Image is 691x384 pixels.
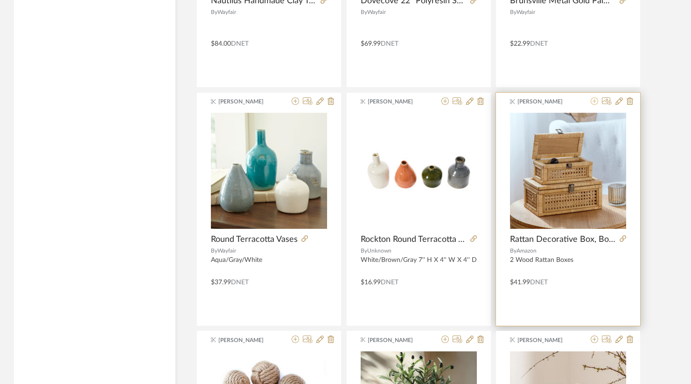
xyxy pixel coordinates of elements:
[211,9,217,15] span: By
[517,248,537,254] span: Amazon
[510,256,626,272] div: 2 Wood Rattan Boxes
[517,336,576,344] span: [PERSON_NAME]
[510,41,530,47] span: $22.99
[361,256,477,272] div: White/Brown/Gray 7'' H X 4'' W X 4'' D
[368,97,426,106] span: [PERSON_NAME]
[517,97,576,106] span: [PERSON_NAME]
[211,279,231,286] span: $37.99
[361,279,381,286] span: $16.99
[211,41,231,47] span: $84.00
[510,9,517,15] span: By
[218,97,277,106] span: [PERSON_NAME]
[211,113,327,229] img: Round Terracotta Vases
[510,248,517,254] span: By
[211,234,298,245] span: Round Terracotta Vases
[510,234,616,245] span: Rattan Decorative Box, Boho Display Boxes with Lids, Set of 2 Rectangular Wicker Storage Basket, ...
[367,9,386,15] span: Wayfair
[530,41,548,47] span: DNET
[361,41,381,47] span: $69.99
[517,9,535,15] span: Wayfair
[510,113,626,229] img: Rattan Decorative Box, Boho Display Boxes with Lids, Set of 2 Rectangular Wicker Storage Basket, ...
[211,256,327,272] div: Aqua/Gray/White
[510,279,530,286] span: $41.99
[367,248,391,254] span: Unknown
[217,248,236,254] span: Wayfair
[361,113,477,229] img: Rockton Round Terracotta Vases
[381,41,398,47] span: DNET
[361,248,367,254] span: By
[231,41,249,47] span: DNET
[231,279,249,286] span: DNET
[217,9,236,15] span: Wayfair
[361,113,477,229] div: 0
[368,336,426,344] span: [PERSON_NAME]
[361,9,367,15] span: By
[361,234,467,245] span: Rockton Round Terracotta Vases
[381,279,398,286] span: DNET
[218,336,277,344] span: [PERSON_NAME]
[211,248,217,254] span: By
[530,279,548,286] span: DNET
[510,113,626,229] div: 0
